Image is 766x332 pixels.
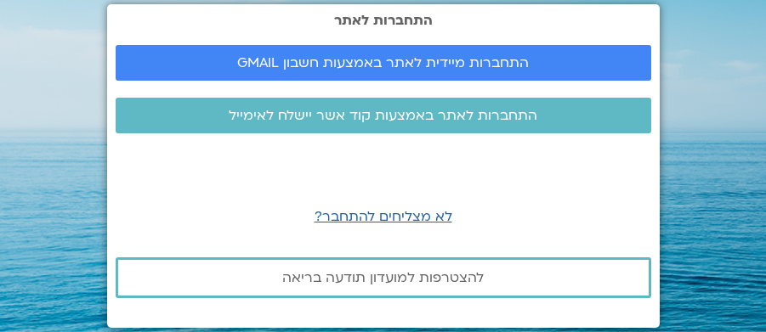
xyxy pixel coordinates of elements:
span: התחברות מיידית לאתר באמצעות חשבון GMAIL [237,55,529,70]
span: להצטרפות למועדון תודעה בריאה [282,270,484,285]
span: התחברות לאתר באמצעות קוד אשר יישלח לאימייל [229,108,537,123]
a: התחברות לאתר באמצעות קוד אשר יישלח לאימייל [116,98,651,133]
h2: התחברות לאתר [116,13,651,28]
a: התחברות מיידית לאתר באמצעות חשבון GMAIL [116,45,651,81]
a: להצטרפות למועדון תודעה בריאה [116,257,651,298]
a: לא מצליחים להתחבר? [315,207,452,226]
